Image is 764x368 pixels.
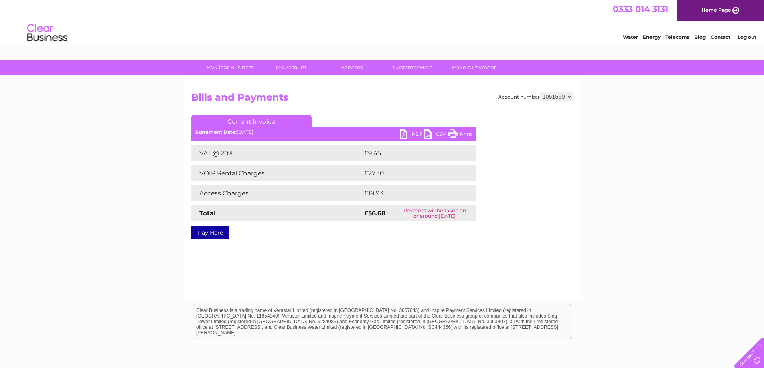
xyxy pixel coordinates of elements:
[738,34,756,40] a: Log out
[498,92,573,101] div: Account number
[193,4,572,39] div: Clear Business is a trading name of Verastar Limited (registered in [GEOGRAPHIC_DATA] No. 3667643...
[448,129,472,141] a: Print
[380,60,446,75] a: Customer Help
[441,60,507,75] a: Make A Payment
[362,165,460,181] td: £27.30
[197,60,263,75] a: My Clear Business
[623,34,638,40] a: Water
[195,129,237,135] b: Statement Date:
[711,34,730,40] a: Contact
[191,165,362,181] td: VOIP Rental Charges
[400,129,424,141] a: PDF
[424,129,448,141] a: CSV
[191,115,312,127] a: Current Invoice
[613,4,668,14] a: 0333 014 3131
[362,145,458,161] td: £9.45
[393,205,476,221] td: Payment will be taken on or around [DATE]
[27,21,68,45] img: logo.png
[191,226,229,239] a: Pay Here
[362,185,459,201] td: £19.93
[191,145,362,161] td: VAT @ 20%
[191,185,362,201] td: Access Charges
[258,60,324,75] a: My Account
[694,34,706,40] a: Blog
[364,209,385,217] strong: £56.68
[199,209,216,217] strong: Total
[319,60,385,75] a: Services
[191,92,573,107] h2: Bills and Payments
[665,34,689,40] a: Telecoms
[643,34,661,40] a: Energy
[191,129,476,135] div: [DATE]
